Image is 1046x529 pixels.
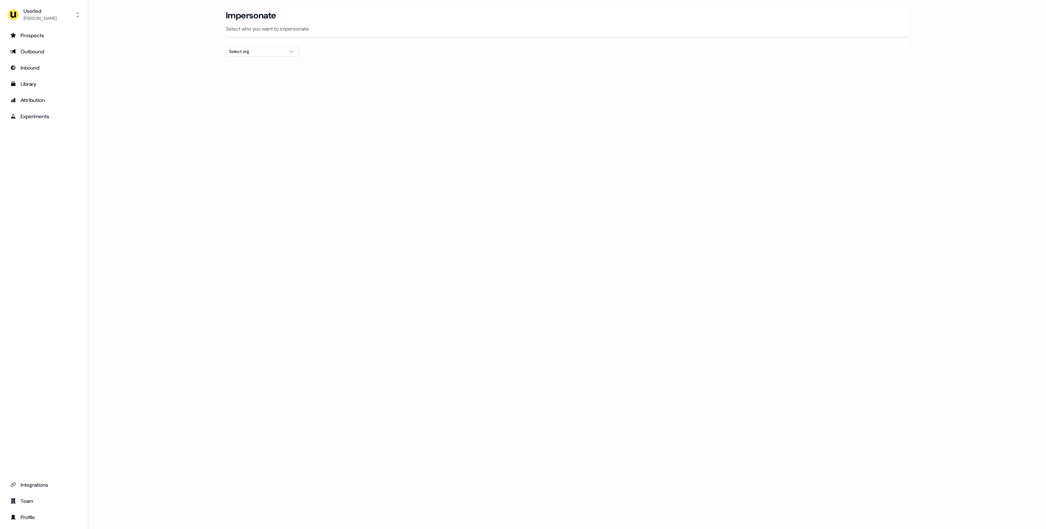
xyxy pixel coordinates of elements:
div: Inbound [10,64,78,71]
p: Select who you want to impersonate [226,25,908,32]
div: Team [10,497,78,505]
div: Select org [229,48,284,55]
a: Go to profile [6,511,82,523]
a: Go to attribution [6,94,82,106]
div: Prospects [10,32,78,39]
a: Go to templates [6,78,82,90]
div: Userled [24,7,57,15]
a: Go to Inbound [6,62,82,74]
button: Userled[PERSON_NAME] [6,6,82,24]
div: Experiments [10,113,78,120]
a: Go to team [6,495,82,507]
div: Attribution [10,96,78,104]
a: Go to experiments [6,110,82,122]
div: Profile [10,514,78,521]
a: Go to prospects [6,29,82,41]
button: Select org [226,46,299,57]
div: [PERSON_NAME] [24,15,57,22]
a: Go to outbound experience [6,46,82,57]
div: Library [10,80,78,88]
div: Integrations [10,481,78,489]
h3: Impersonate [226,10,276,21]
a: Go to integrations [6,479,82,491]
div: Outbound [10,48,78,55]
